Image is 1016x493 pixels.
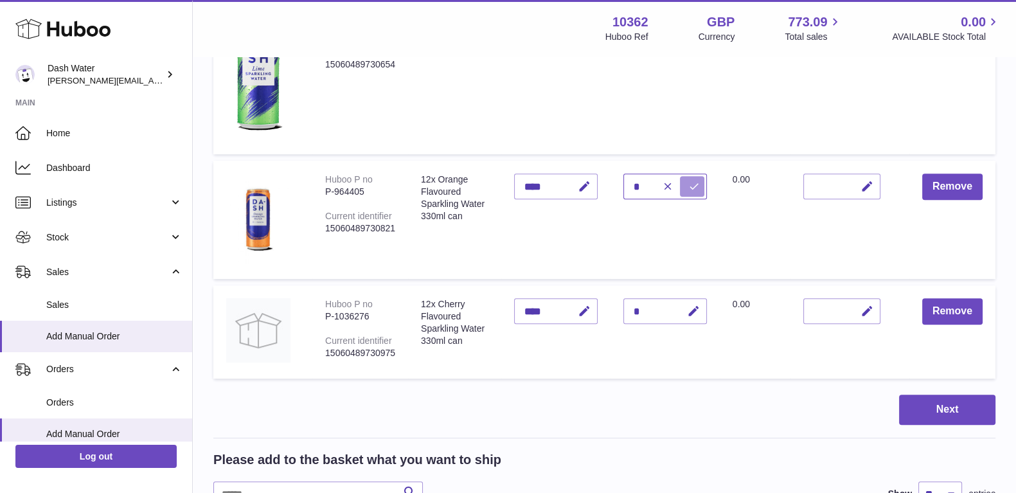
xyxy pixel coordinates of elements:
div: 15060489730654 [325,58,395,71]
span: Dashboard [46,162,183,174]
div: Current identifier [325,211,392,221]
span: Orders [46,397,183,409]
span: Listings [46,197,169,209]
div: Huboo Ref [605,31,648,43]
span: [PERSON_NAME][EMAIL_ADDRESS][DOMAIN_NAME] [48,75,258,85]
a: 0.00 AVAILABLE Stock Total [892,13,1001,43]
a: 773.09 Total sales [785,13,842,43]
button: Remove [922,298,983,325]
strong: GBP [707,13,735,31]
span: 0.00 [961,13,986,31]
span: Sales [46,266,169,278]
td: 12x Cherry Flavoured Sparkling Water 330ml can [408,285,501,379]
img: 12x Lime Flavoured Sparkling Water 330ml can [226,10,290,138]
h2: Please add to the basket what you want to ship [213,451,501,469]
img: james@dash-water.com [15,65,35,84]
div: Current identifier [325,336,392,346]
span: Sales [46,299,183,311]
span: AVAILABLE Stock Total [892,31,1001,43]
span: Home [46,127,183,139]
span: Total sales [785,31,842,43]
div: 15060489730975 [325,347,395,359]
a: Log out [15,445,177,468]
span: Orders [46,363,169,375]
img: 12x Cherry Flavoured Sparkling Water 330ml can [226,298,290,363]
div: Dash Water [48,62,163,87]
div: Huboo P no [325,174,373,184]
div: Huboo P no [325,299,373,309]
div: Currency [699,31,735,43]
button: Next [899,395,995,425]
div: P-964405 [325,186,395,198]
span: Stock [46,231,169,244]
strong: 10362 [612,13,648,31]
div: P-1036276 [325,310,395,323]
span: 0.00 [733,174,750,184]
div: 15060489730821 [325,222,395,235]
span: 773.09 [788,13,827,31]
span: Add Manual Order [46,428,183,440]
span: 0.00 [733,299,750,309]
button: Remove [922,174,983,200]
td: 12x Orange Flavoured Sparkling Water 330ml can [408,161,501,279]
span: Add Manual Order [46,330,183,343]
img: 12x Orange Flavoured Sparkling Water 330ml can [226,174,290,263]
